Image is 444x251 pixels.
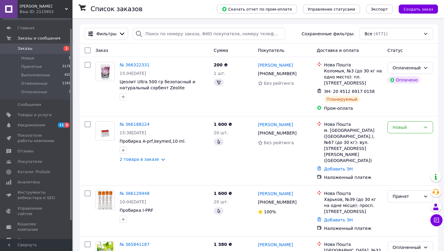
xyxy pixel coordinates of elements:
span: 1169 [62,81,71,86]
span: Доставка и оплата [317,48,359,53]
div: Новый [393,124,421,131]
a: Фото товару [95,121,115,141]
span: Без рейтинга [264,140,294,145]
a: Добавить ЭН [324,167,353,171]
span: Заказы [18,46,32,51]
span: Покупатель [258,48,285,53]
span: 3178 [62,64,71,69]
div: Коломыя, №3 (до 30 кг на одно место): пл. [STREET_ADDRESS] [324,68,383,86]
span: Инструменты вебмастера и SEO [18,190,56,201]
span: Выполненные [21,72,50,78]
div: Нова Пошта [324,121,383,127]
a: [PERSON_NAME] [258,122,293,128]
a: № 365841187 [120,242,150,247]
span: 100% [264,209,276,214]
div: Наложенный платеж [324,174,383,180]
div: Оплаченный [393,65,421,71]
span: Вайт СМАЙЛ [20,4,65,9]
span: Все [365,31,372,37]
div: Харьков, №39 (до 30 кг на одне місце): просп. [STREET_ADDRESS] [324,196,383,214]
a: № 366322331 [120,62,150,67]
span: 15:38[DATE] [120,130,146,135]
span: 3 [65,122,69,128]
a: № 366129448 [120,191,150,196]
span: 1 [69,56,71,61]
span: 1 600 ₴ [214,122,232,127]
img: Фото товару [98,191,112,209]
a: Фото товару [95,190,115,210]
span: Сообщения [18,102,41,107]
span: Покупатели [18,159,42,164]
span: 1 [63,46,69,51]
div: Нова Пошта [324,241,383,247]
div: Нова Пошта [324,190,383,196]
span: 200 ₴ [214,62,228,67]
span: 1 600 ₴ [214,191,232,196]
img: Фото товару [98,122,112,140]
span: Сумма [214,48,228,53]
span: Показатели работы компании [18,133,56,144]
span: 20 шт. [214,130,228,135]
input: Поиск по номеру заказа, ФИО покупателя, номеру телефона, Email, номеру накладной [133,28,285,40]
span: Оплаченные [21,89,47,95]
div: [PHONE_NUMBER] [257,198,298,206]
span: 420 [64,72,71,78]
button: Чат с покупателем [430,214,442,226]
a: Пробирка I-PRF [120,208,153,213]
span: Экспорт [371,7,388,11]
span: 15:04[DATE] [120,71,146,76]
div: Принят [393,193,421,200]
span: Кошелек компании [18,221,56,232]
span: Товары и услуги [18,112,52,118]
a: Пробирка A-prf,keymed,10 ml. [120,139,186,144]
span: Без рейтинга [264,81,294,86]
a: [PERSON_NAME] [258,62,293,68]
a: Добавить ЭН [324,218,353,222]
div: Оплачено [388,76,420,84]
span: Управление сайтом [18,206,56,217]
div: Оплаченный [393,244,421,251]
button: Скачать отчет по пром-оплате [217,5,297,14]
span: (4771) [374,31,388,36]
a: Создать заказ [393,6,438,11]
div: Планируемый [324,96,360,103]
a: [PERSON_NAME] [258,191,293,197]
span: ЭН: 20 4512 6917 0158 [324,89,375,94]
a: 2 товара в заказе [120,157,159,162]
span: 1 шт. [214,71,226,76]
button: Экспорт [366,5,393,14]
span: 11 [58,122,65,128]
h1: Список заказов [91,5,143,13]
span: Управление статусами [308,7,355,11]
span: Новые [21,56,34,61]
span: Отзывы [18,148,34,154]
button: Управление статусами [303,5,360,14]
span: Отмененные [21,81,47,86]
span: Сохраненные фильтры: [302,31,355,37]
span: 20 шт. [214,199,228,204]
span: Заказы и сообщения [18,36,60,41]
a: Цеолит Ultra 500 гр безопасный и натуральный сорбент Zeolite [120,79,195,90]
span: Фильтры [96,31,116,37]
span: Маркет [18,237,33,243]
div: Пром-оплата [324,105,383,111]
span: 1 380 ₴ [214,242,232,247]
span: Принятые [21,64,42,69]
div: Наложенный платеж [324,225,383,231]
span: 10:04[DATE] [120,199,146,204]
a: [PERSON_NAME] [258,242,293,248]
span: Создать заказ [404,7,433,11]
span: 3 [69,89,71,95]
img: Фото товару [96,62,114,81]
span: Заказ [95,48,108,53]
div: Нова Пошта [324,62,383,68]
a: № 366188224 [120,122,150,127]
span: Каталог ProSale [18,169,50,175]
span: Скачать отчет по пром-оплате [222,6,292,12]
div: Ваш ID: 2115852 [20,9,72,14]
span: Уведомления [18,122,45,128]
button: Создать заказ [399,5,438,14]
